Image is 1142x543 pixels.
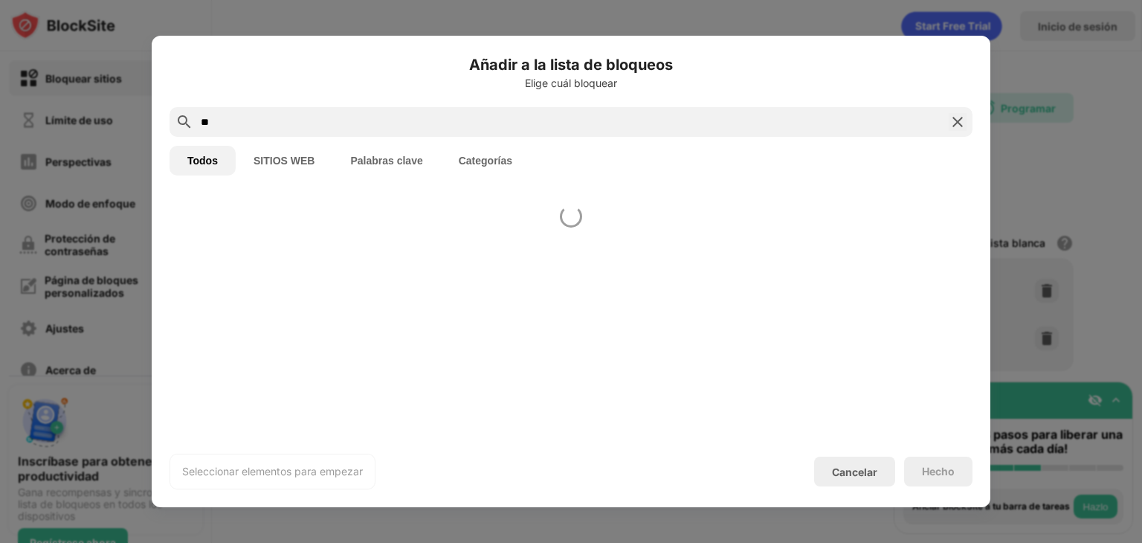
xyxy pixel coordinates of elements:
[350,155,422,167] font: Palabras clave
[254,155,314,167] font: SITIOS WEB
[170,146,236,176] button: Todos
[459,155,512,167] font: Categorías
[187,155,218,167] font: Todos
[922,465,955,478] font: Hecho
[469,56,673,74] font: Añadir a la lista de bloqueos
[949,113,967,131] img: search-close
[441,146,530,176] button: Categorías
[236,146,332,176] button: SITIOS WEB
[525,77,617,89] font: Elige cuál bloquear
[175,113,193,131] img: search.svg
[182,465,363,478] font: Seleccionar elementos para empezar
[832,466,877,478] font: Cancelar
[332,146,440,176] button: Palabras clave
